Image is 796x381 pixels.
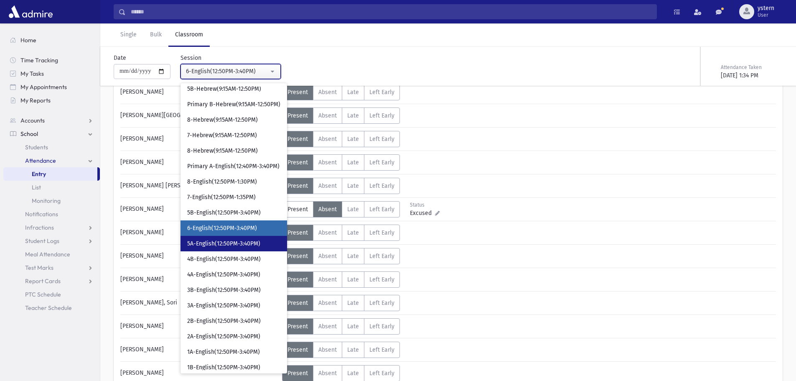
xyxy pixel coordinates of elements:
input: Search [126,4,656,19]
span: 8-Hebrew(9:15AM-12:50PM) [187,147,258,155]
span: Absent [318,346,337,353]
span: Present [287,182,308,189]
a: My Appointments [3,80,100,94]
span: User [758,12,774,18]
span: Time Tracking [20,56,58,64]
a: Classroom [168,23,210,47]
span: Late [347,299,359,307]
a: Meal Attendance [3,248,100,261]
a: Single [114,23,143,47]
div: [PERSON_NAME] [116,271,282,288]
div: AttTypes [282,107,400,124]
a: School [3,127,100,141]
span: Present [287,229,308,236]
span: 5B-English(12:50PM-3:40PM) [187,209,261,217]
span: 3B-English(12:50PM-3:40PM) [187,286,261,294]
a: My Tasks [3,67,100,80]
span: 4B-English(12:50PM-3:40PM) [187,255,261,263]
span: Present [287,299,308,307]
span: 8-Hebrew(9:15AM-12:50PM) [187,116,258,124]
span: 7-Hebrew(9:15AM-12:50PM) [187,131,257,140]
span: Present [287,206,308,213]
span: Late [347,136,359,143]
span: Absent [318,206,337,213]
span: Left Early [369,229,394,236]
a: Report Cards [3,274,100,288]
span: Present [287,346,308,353]
span: Student Logs [25,237,59,245]
span: Absent [318,276,337,283]
span: Absent [318,136,337,143]
img: AdmirePro [7,3,55,20]
a: Test Marks [3,261,100,274]
div: [PERSON_NAME] [116,342,282,358]
span: Left Early [369,159,394,166]
span: Absent [318,299,337,307]
div: [PERSON_NAME] [116,201,282,217]
span: Late [347,370,359,377]
span: Late [347,276,359,283]
span: 6-English(12:50PM-3:40PM) [187,224,257,233]
button: 6-English(12:50PM-3:40PM) [181,64,281,79]
a: My Reports [3,94,100,107]
span: Report Cards [25,277,61,285]
span: Absent [318,370,337,377]
span: Late [347,229,359,236]
span: Students [25,143,48,151]
span: 2A-English(12:50PM-3:40PM) [187,332,260,341]
div: [PERSON_NAME] [116,84,282,100]
span: Absent [318,89,337,96]
span: Test Marks [25,264,53,271]
span: Late [347,182,359,189]
div: AttTypes [282,178,400,194]
span: List [32,184,41,191]
div: [PERSON_NAME][GEOGRAPHIC_DATA] [116,107,282,124]
span: My Appointments [20,83,67,91]
span: Accounts [20,117,45,124]
div: AttTypes [282,154,400,171]
a: Time Tracking [3,54,100,67]
span: Present [287,253,308,260]
span: Notifications [25,210,58,218]
span: Left Early [369,136,394,143]
span: 8-English(12:50PM-1:30PM) [187,178,257,186]
span: Entry [32,170,46,178]
span: Attendance [25,157,56,164]
a: Monitoring [3,194,100,207]
div: AttTypes [282,271,400,288]
div: AttTypes [282,318,400,335]
span: Left Early [369,112,394,119]
span: Present [287,370,308,377]
div: AttTypes [282,225,400,241]
a: List [3,181,100,194]
div: AttTypes [282,248,400,264]
a: Entry [3,167,97,181]
span: Present [287,89,308,96]
a: Teacher Schedule [3,301,100,315]
span: Late [347,159,359,166]
div: [DATE] 1:34 PM [721,71,781,80]
span: Late [347,112,359,119]
a: Home [3,33,100,47]
span: 3A-English(12:50PM-3:40PM) [187,302,260,310]
a: Notifications [3,207,100,221]
a: PTC Schedule [3,288,100,301]
span: Left Early [369,346,394,353]
div: 6-English(12:50PM-3:40PM) [186,67,269,76]
div: [PERSON_NAME], Sori [116,295,282,311]
span: Late [347,346,359,353]
span: Meal Attendance [25,251,70,258]
div: AttTypes [282,201,400,217]
span: Home [20,36,36,44]
span: 5B-Hebrew(9:15AM-12:50PM) [187,85,261,93]
span: Absent [318,229,337,236]
div: [PERSON_NAME] [116,154,282,171]
span: Present [287,159,308,166]
div: [PERSON_NAME] [116,225,282,241]
label: Date [114,54,126,62]
span: Present [287,136,308,143]
span: My Reports [20,97,51,104]
span: Present [287,323,308,330]
span: Monitoring [32,197,61,205]
a: Bulk [143,23,168,47]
